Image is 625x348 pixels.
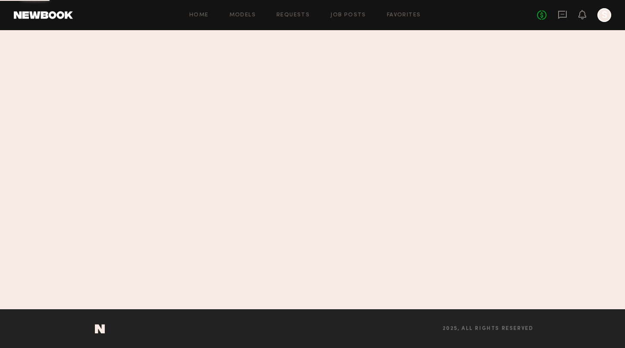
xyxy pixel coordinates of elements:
a: S [597,8,611,22]
a: Requests [276,12,310,18]
a: Job Posts [330,12,366,18]
span: 2025, all rights reserved [443,326,534,332]
a: Models [229,12,256,18]
a: Favorites [387,12,421,18]
a: Home [189,12,209,18]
